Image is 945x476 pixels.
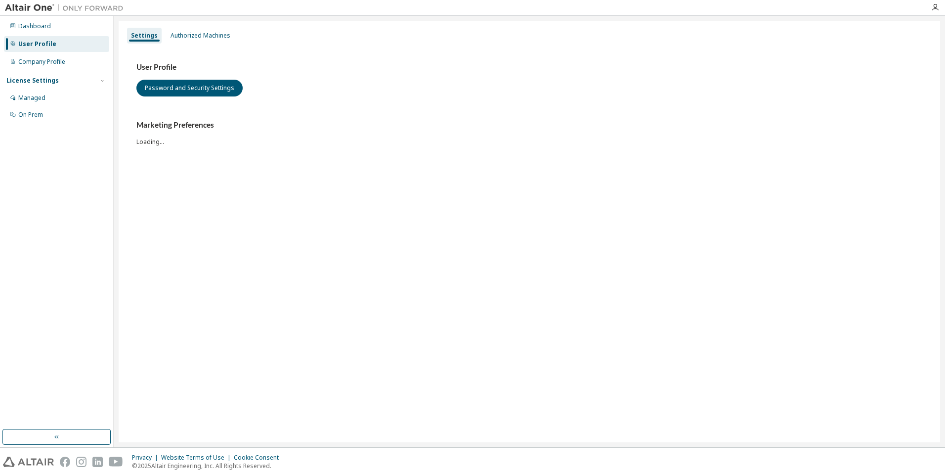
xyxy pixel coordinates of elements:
p: © 2025 Altair Engineering, Inc. All Rights Reserved. [132,462,285,470]
div: Authorized Machines [171,32,230,40]
div: Managed [18,94,45,102]
h3: Marketing Preferences [136,120,922,130]
button: Password and Security Settings [136,80,243,96]
div: Website Terms of Use [161,454,234,462]
img: instagram.svg [76,457,86,467]
div: User Profile [18,40,56,48]
img: youtube.svg [109,457,123,467]
div: Dashboard [18,22,51,30]
div: Cookie Consent [234,454,285,462]
img: linkedin.svg [92,457,103,467]
div: Privacy [132,454,161,462]
div: Company Profile [18,58,65,66]
div: On Prem [18,111,43,119]
img: altair_logo.svg [3,457,54,467]
div: License Settings [6,77,59,85]
h3: User Profile [136,62,922,72]
div: Loading... [136,120,922,145]
img: facebook.svg [60,457,70,467]
div: Settings [131,32,158,40]
img: Altair One [5,3,129,13]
